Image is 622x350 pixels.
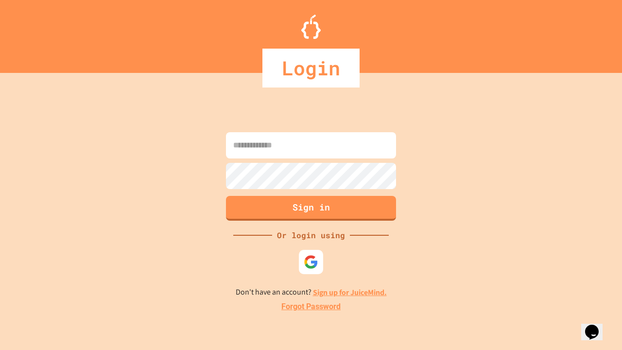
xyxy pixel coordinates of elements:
[581,311,612,340] iframe: chat widget
[301,15,321,39] img: Logo.svg
[304,255,318,269] img: google-icon.svg
[272,229,350,241] div: Or login using
[281,301,341,313] a: Forgot Password
[226,196,396,221] button: Sign in
[262,49,360,87] div: Login
[313,287,387,297] a: Sign up for JuiceMind.
[236,286,387,298] p: Don't have an account?
[541,269,612,310] iframe: chat widget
